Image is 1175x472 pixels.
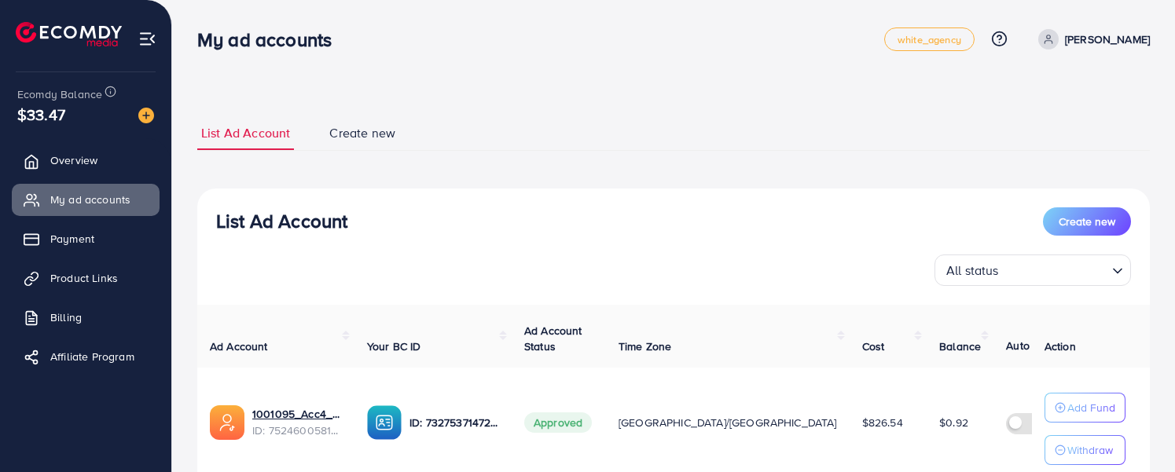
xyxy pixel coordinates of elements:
[12,223,160,254] a: Payment
[17,86,102,102] span: Ecomdy Balance
[939,338,981,354] span: Balance
[201,124,290,142] span: List Ad Account
[50,192,130,207] span: My ad accounts
[934,254,1131,286] div: Search for option
[1006,336,1065,355] p: Auto top-up
[898,35,961,45] span: white_agency
[210,405,244,440] img: ic-ads-acc.e4c84228.svg
[12,302,160,333] a: Billing
[1045,338,1076,354] span: Action
[50,349,134,364] span: Affiliate Program
[12,145,160,176] a: Overview
[252,406,342,422] a: 1001095_Acc4_1751957612300
[138,30,156,48] img: menu
[50,152,97,168] span: Overview
[1067,398,1115,417] p: Add Fund
[1045,435,1125,465] button: Withdraw
[1059,214,1115,229] span: Create new
[409,413,499,432] p: ID: 7327537147282571265
[1067,441,1113,459] p: Withdraw
[884,27,975,51] a: white_agency
[367,405,402,440] img: ic-ba-acc.ded83a64.svg
[524,323,582,354] span: Ad Account Status
[939,415,968,430] span: $0.92
[50,309,82,325] span: Billing
[524,412,592,433] span: Approved
[943,259,1002,282] span: All status
[50,231,94,247] span: Payment
[16,22,122,46] img: logo
[862,338,885,354] span: Cost
[252,406,342,438] div: <span class='underline'>1001095_Acc4_1751957612300</span></br>7524600581361696769
[619,338,671,354] span: Time Zone
[1045,393,1125,423] button: Add Fund
[17,103,65,126] span: $33.47
[12,262,160,294] a: Product Links
[1004,256,1106,282] input: Search for option
[216,210,347,232] h3: List Ad Account
[12,341,160,372] a: Affiliate Program
[329,124,395,142] span: Create new
[862,415,903,430] span: $826.54
[1043,207,1131,236] button: Create new
[197,28,344,51] h3: My ad accounts
[367,338,421,354] span: Your BC ID
[210,338,268,354] span: Ad Account
[138,108,154,123] img: image
[1065,30,1150,49] p: [PERSON_NAME]
[252,423,342,438] span: ID: 7524600581361696769
[1032,29,1150,49] a: [PERSON_NAME]
[619,415,837,430] span: [GEOGRAPHIC_DATA]/[GEOGRAPHIC_DATA]
[12,184,160,215] a: My ad accounts
[50,270,118,286] span: Product Links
